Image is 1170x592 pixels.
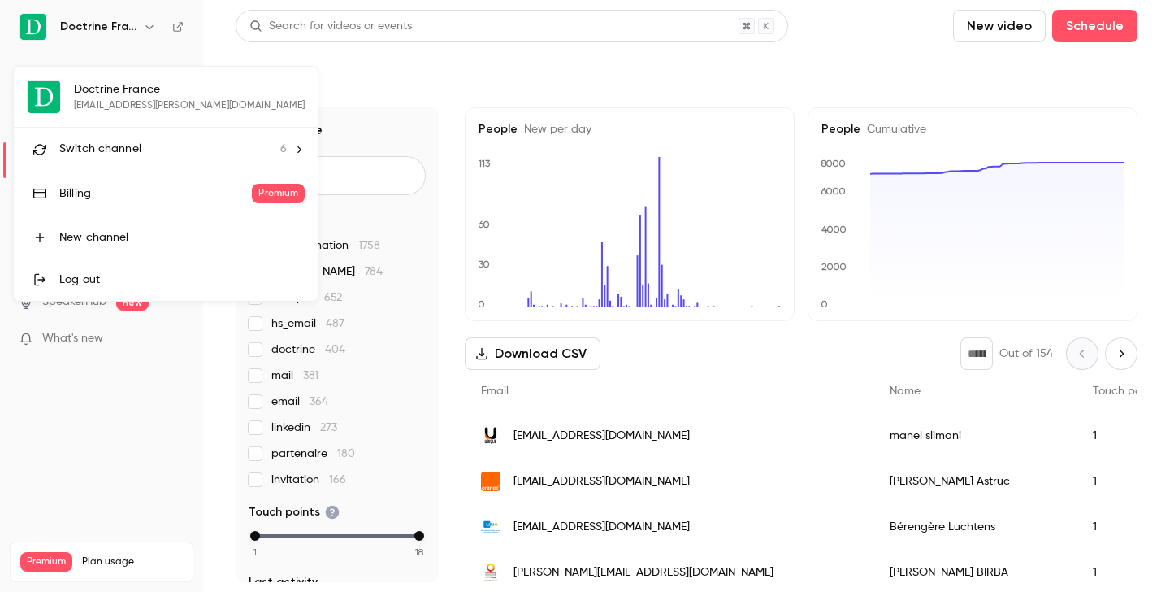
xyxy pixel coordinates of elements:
div: New channel [59,229,305,246]
div: Log out [59,272,305,288]
span: Switch channel [59,141,141,158]
span: Premium [252,184,305,203]
span: 6 [280,141,287,158]
div: Billing [59,185,252,202]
